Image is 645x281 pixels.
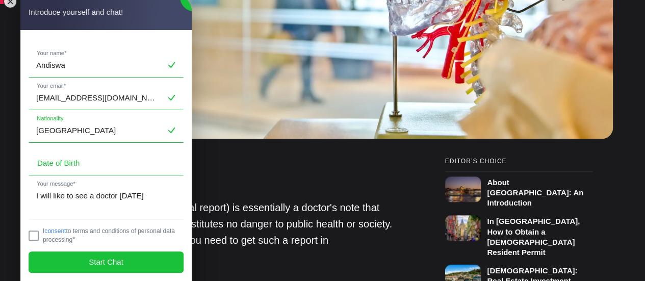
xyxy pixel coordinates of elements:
small: Editor’s Choice [445,158,593,165]
span: Start Chat [89,257,123,268]
a: consent [44,227,66,235]
a: In [GEOGRAPHIC_DATA], How to Obtain a [DEMOGRAPHIC_DATA] Resident Permit [445,213,593,258]
h3: In [GEOGRAPHIC_DATA], How to Obtain a [DEMOGRAPHIC_DATA] Resident Permit [487,217,580,257]
h2: Introduction [52,158,394,190]
a: About [GEOGRAPHIC_DATA]: An Introduction [445,171,593,209]
jdiv: I to terms and conditions of personal data processing [43,227,175,243]
h3: About [GEOGRAPHIC_DATA]: An Introduction [487,178,583,208]
input: YYYY-MM-DD [29,151,183,175]
p: A "sağlık report" (health/medical report) is essentially a doctor's note that states you are heal... [53,199,394,265]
